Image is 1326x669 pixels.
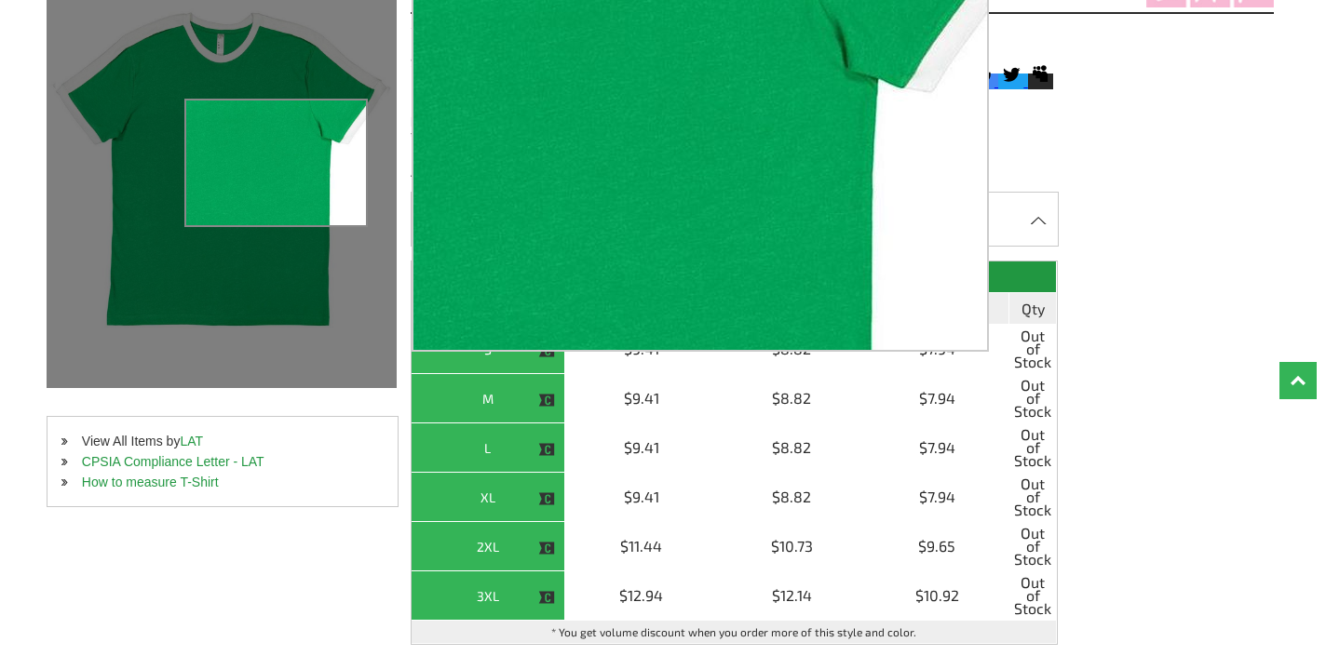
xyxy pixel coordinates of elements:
[866,423,1010,473] td: $7.94
[538,589,555,606] img: This item is CLOSEOUT!
[866,522,1010,571] td: $9.65
[412,374,565,423] th: M
[565,571,719,621] td: $12.94
[1014,477,1051,516] span: Out of Stock
[82,475,219,489] a: How to measure T-Shirt
[719,473,866,522] td: $8.82
[565,423,719,473] td: $9.41
[538,540,555,556] img: This item is CLOSEOUT!
[412,621,1057,644] td: * You get volume discount when you order more of this style and color.
[412,522,565,571] th: 2XL
[866,374,1010,423] td: $7.94
[538,392,555,408] img: This item is CLOSEOUT!
[1028,61,1053,87] svg: Myspace
[82,454,264,469] a: CPSIA Compliance Letter - LAT
[1014,576,1051,615] span: Out of Stock
[1014,379,1051,418] span: Out of Stock
[1014,527,1051,566] span: Out of Stock
[1279,362,1317,399] a: Top
[412,571,565,621] th: 3XL
[538,490,555,507] img: This item is CLOSEOUT!
[719,374,866,423] td: $8.82
[866,473,1010,522] td: $7.94
[998,61,1023,87] svg: Twitter
[719,522,866,571] td: $10.73
[719,571,866,621] td: $12.14
[1014,329,1051,368] span: Out of Stock
[538,441,555,458] img: This item is CLOSEOUT!
[1014,428,1051,467] span: Out of Stock
[180,434,203,448] a: LAT
[565,374,719,423] td: $9.41
[565,473,719,522] td: $9.41
[1009,293,1057,325] th: Qty
[565,522,719,571] td: $11.44
[412,473,565,522] th: XL
[719,423,866,473] td: $8.82
[412,423,565,473] th: L
[866,571,1010,621] td: $10.92
[47,431,398,451] li: View All Items by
